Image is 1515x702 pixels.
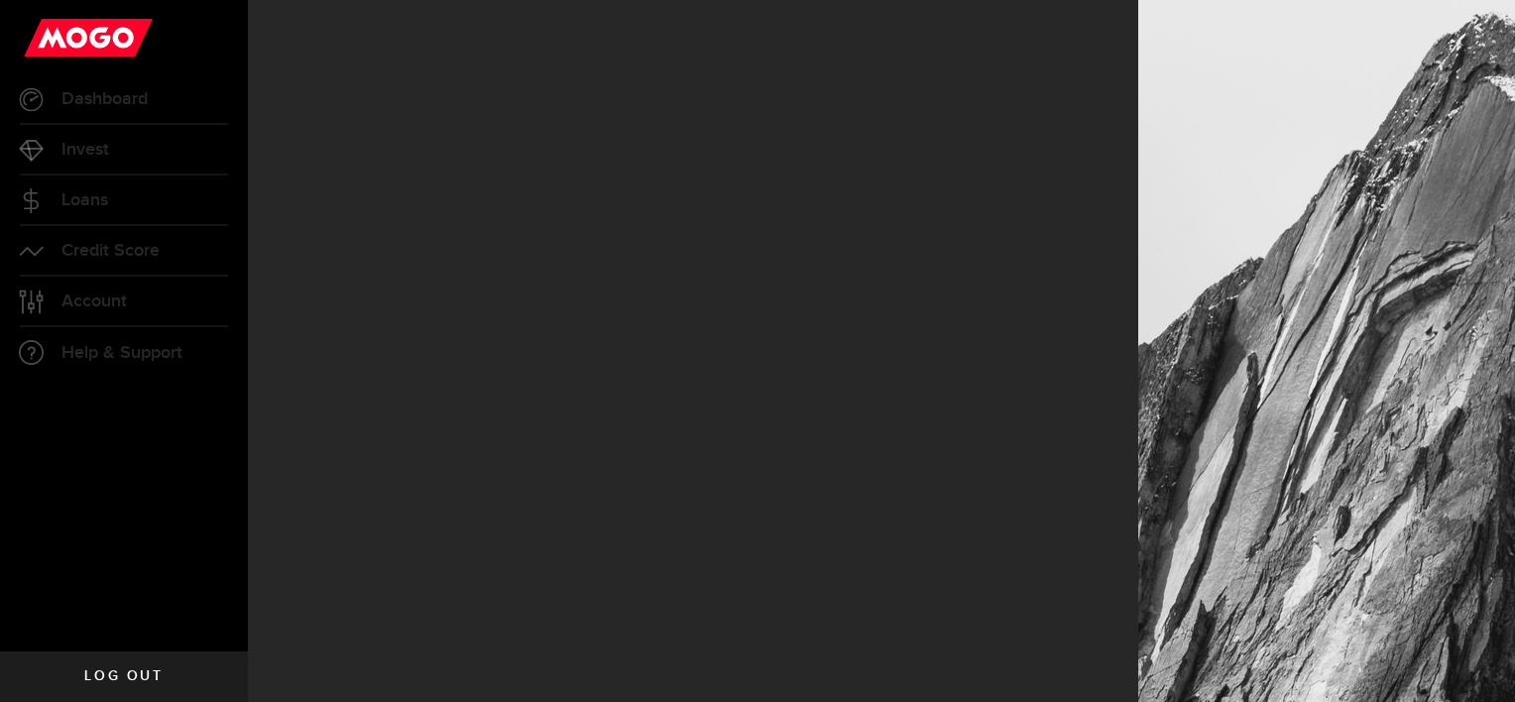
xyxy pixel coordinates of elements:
[61,344,182,362] span: Help & Support
[61,242,160,260] span: Credit Score
[61,90,148,108] span: Dashboard
[61,191,108,209] span: Loans
[61,292,127,310] span: Account
[84,669,163,683] span: Log out
[61,141,109,159] span: Invest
